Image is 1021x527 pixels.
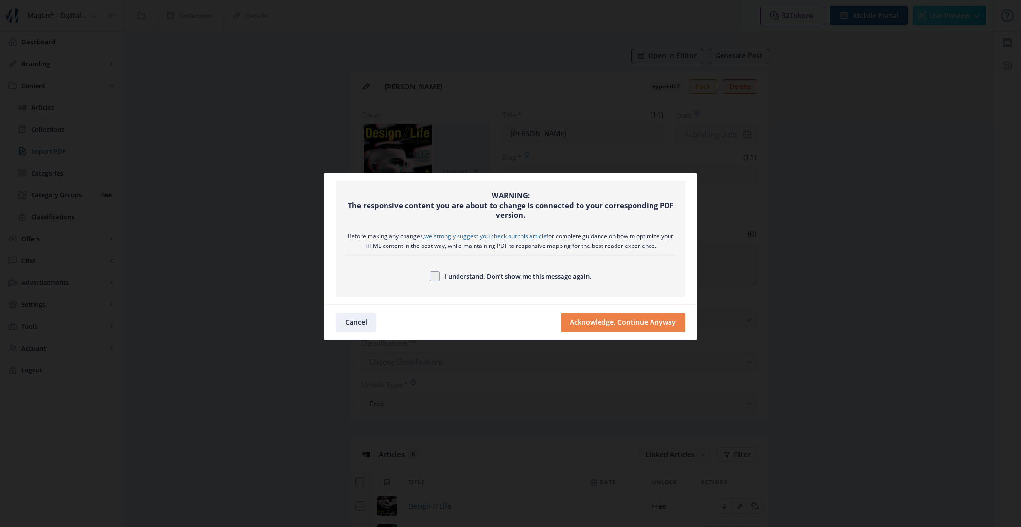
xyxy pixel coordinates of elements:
[346,191,675,220] div: WARNING: The responsive content you are about to change is connected to your corresponding PDF ve...
[346,231,675,251] div: Before making any changes, for complete guidance on how to optimize your HTML content in the best...
[440,270,592,282] span: I understand. Don’t show me this message again.
[336,313,376,332] button: Cancel
[561,313,685,332] button: Acknowledge, Continue Anyway
[424,232,546,240] a: we strongly suggest you check out this article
